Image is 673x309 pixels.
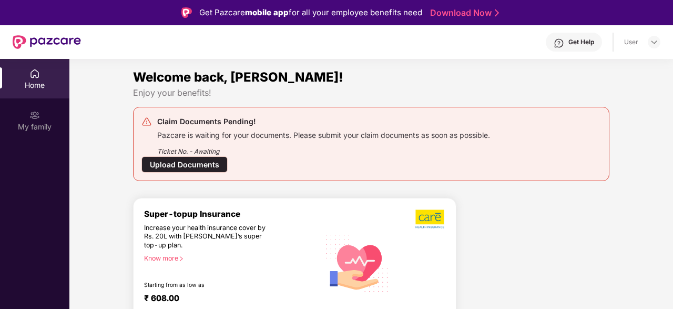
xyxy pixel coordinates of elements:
[415,209,445,229] img: b5dec4f62d2307b9de63beb79f102df3.png
[157,115,490,128] div: Claim Documents Pending!
[29,68,40,79] img: svg+xml;base64,PHN2ZyBpZD0iSG9tZSIgeG1sbnM9Imh0dHA6Ly93d3cudzMub3JnLzIwMDAvc3ZnIiB3aWR0aD0iMjAiIG...
[144,209,320,219] div: Super-topup Insurance
[181,7,192,18] img: Logo
[157,128,490,140] div: Pazcare is waiting for your documents. Please submit your claim documents as soon as possible.
[178,256,184,262] span: right
[245,7,289,17] strong: mobile app
[133,69,343,85] span: Welcome back, [PERSON_NAME]!
[199,6,422,19] div: Get Pazcare for all your employee benefits need
[650,38,658,46] img: svg+xml;base64,PHN2ZyBpZD0iRHJvcGRvd24tMzJ4MzIiIHhtbG5zPSJodHRwOi8vd3d3LnczLm9yZy8yMDAwL3N2ZyIgd2...
[144,254,313,262] div: Know more
[29,110,40,121] img: svg+xml;base64,PHN2ZyB3aWR0aD0iMjAiIGhlaWdodD0iMjAiIHZpZXdCb3g9IjAgMCAyMCAyMCIgZmlsbD0ibm9uZSIgeG...
[141,156,228,173] div: Upload Documents
[144,224,274,250] div: Increase your health insurance cover by Rs. 20L with [PERSON_NAME]’s super top-up plan.
[133,87,609,98] div: Enjoy your benefits!
[495,7,499,18] img: Stroke
[144,293,309,306] div: ₹ 608.00
[568,38,594,46] div: Get Help
[430,7,496,18] a: Download Now
[144,282,275,289] div: Starting from as low as
[320,224,395,301] img: svg+xml;base64,PHN2ZyB4bWxucz0iaHR0cDovL3d3dy53My5vcmcvMjAwMC9zdmciIHhtbG5zOnhsaW5rPSJodHRwOi8vd3...
[624,38,638,46] div: User
[157,140,490,156] div: Ticket No. - Awaiting
[141,116,152,127] img: svg+xml;base64,PHN2ZyB4bWxucz0iaHR0cDovL3d3dy53My5vcmcvMjAwMC9zdmciIHdpZHRoPSIyNCIgaGVpZ2h0PSIyNC...
[554,38,564,48] img: svg+xml;base64,PHN2ZyBpZD0iSGVscC0zMngzMiIgeG1sbnM9Imh0dHA6Ly93d3cudzMub3JnLzIwMDAvc3ZnIiB3aWR0aD...
[13,35,81,49] img: New Pazcare Logo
